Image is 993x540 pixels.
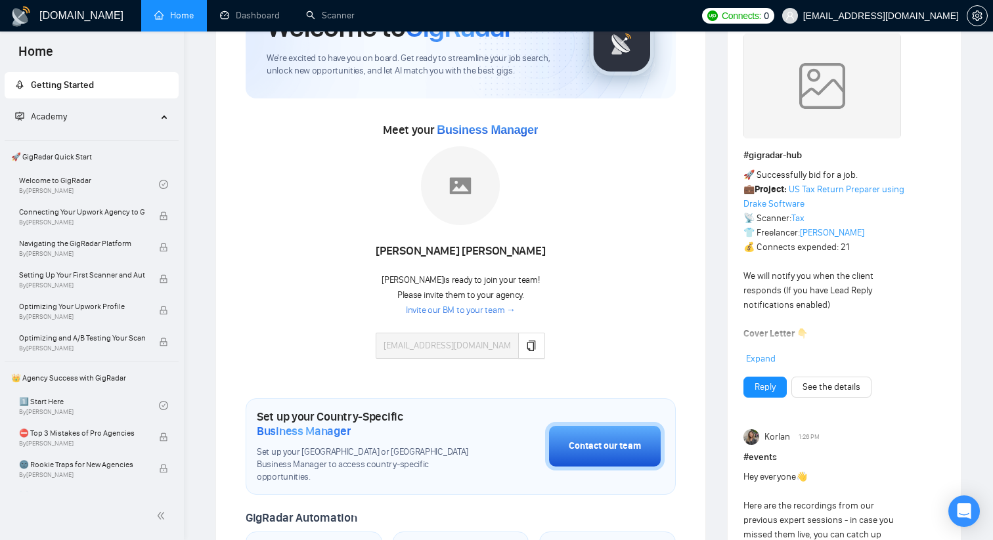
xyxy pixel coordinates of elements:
span: We're excited to have you on board. Get ready to streamline your job search, unlock new opportuni... [267,52,568,77]
button: See the details [791,377,872,398]
div: [PERSON_NAME] [PERSON_NAME] [376,240,545,262]
button: Contact our team [545,422,665,470]
img: weqQh+iSagEgQAAAABJRU5ErkJggg== [743,33,901,138]
span: By [PERSON_NAME] [19,440,145,447]
a: Invite our BM to your team → [406,304,516,317]
span: 👑 Agency Success with GigRadar [6,365,177,391]
span: Optimizing Your Upwork Profile [19,300,145,313]
span: Navigating the GigRadar Platform [19,237,145,250]
span: 👋 [796,471,807,482]
span: Korlan [764,430,790,444]
img: upwork-logo.png [707,10,718,21]
a: [PERSON_NAME] [800,227,864,238]
a: US Tax Return Preparer using Drake Software [743,184,904,209]
span: lock [159,243,168,252]
span: Business Manager [437,123,538,136]
span: Academy [15,111,67,122]
span: ⛔ Top 3 Mistakes of Pro Agencies [19,426,145,440]
button: setting [967,5,988,26]
span: Business Manager [257,424,351,438]
span: 0 [764,9,769,23]
li: Getting Started [5,72,179,98]
span: Meet your [383,123,538,137]
span: lock [159,211,168,220]
span: 🌚 Rookie Traps for New Agencies [19,458,145,471]
span: Connects: [722,9,761,23]
button: Reply [743,377,787,398]
span: 1:26 PM [799,431,820,443]
div: Contact our team [569,439,641,453]
span: Please invite them to your agency. [397,289,524,301]
span: copy [526,341,537,351]
a: dashboardDashboard [220,10,280,21]
span: By [PERSON_NAME] [19,313,145,321]
span: fund-projection-screen [15,112,24,121]
span: 🚀 GigRadar Quick Start [6,144,177,170]
span: lock [159,464,168,473]
span: check-circle [159,401,168,410]
a: See the details [803,380,860,394]
h1: Set up your Country-Specific [257,409,479,438]
span: By [PERSON_NAME] [19,218,145,226]
a: Tax [791,213,805,224]
strong: Cover Letter 👇 [743,328,808,339]
span: By [PERSON_NAME] [19,344,145,352]
span: user [785,11,795,20]
span: lock [159,306,168,315]
span: GigRadar Automation [246,510,357,525]
span: ☠️ Fatal Traps for Solo Freelancers [19,489,145,503]
img: gigradar-logo.png [589,10,655,76]
button: copy [518,333,546,359]
strong: Project: [755,184,787,195]
span: Academy [31,111,67,122]
span: Setting Up Your First Scanner and Auto-Bidder [19,268,145,281]
a: setting [967,10,988,21]
h1: # gigradar-hub [743,148,945,163]
span: Home [8,42,64,70]
a: Reply [755,380,776,394]
a: 1️⃣ Start HereBy[PERSON_NAME] [19,391,159,420]
span: [PERSON_NAME] is ready to join your team! [382,274,539,285]
span: lock [159,337,168,346]
span: By [PERSON_NAME] [19,281,145,289]
span: Expand [746,353,776,364]
span: By [PERSON_NAME] [19,471,145,479]
img: placeholder.png [421,146,500,225]
a: homeHome [154,10,194,21]
img: logo [11,6,32,27]
div: Open Intercom Messenger [948,495,980,527]
span: Getting Started [31,79,94,91]
span: double-left [156,509,169,522]
span: Set up your [GEOGRAPHIC_DATA] or [GEOGRAPHIC_DATA] Business Manager to access country-specific op... [257,446,479,484]
span: By [PERSON_NAME] [19,250,145,258]
span: Connecting Your Upwork Agency to GigRadar [19,205,145,218]
a: Welcome to GigRadarBy[PERSON_NAME] [19,170,159,199]
span: lock [159,274,168,283]
h1: # events [743,450,945,465]
span: setting [967,10,987,21]
span: Optimizing and A/B Testing Your Scanner for Better Results [19,331,145,344]
span: rocket [15,80,24,89]
span: check-circle [159,180,168,189]
a: searchScanner [306,10,355,21]
img: Korlan [743,429,759,445]
span: lock [159,432,168,442]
